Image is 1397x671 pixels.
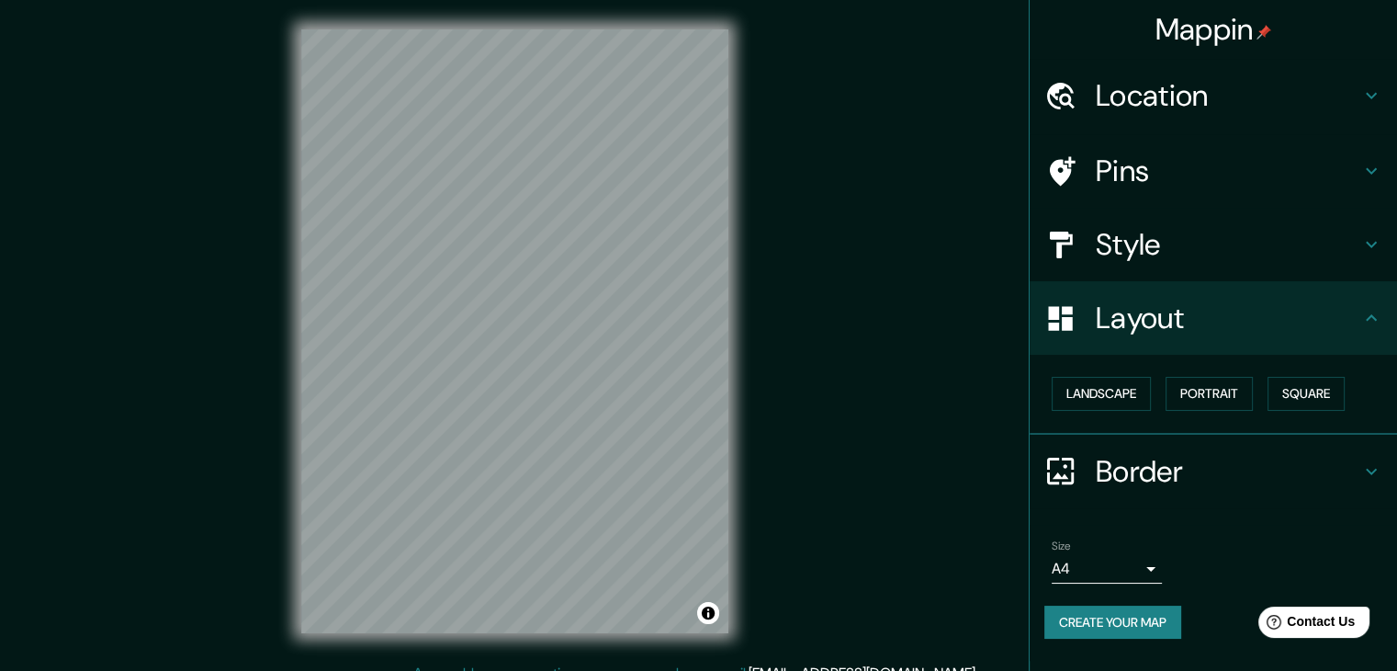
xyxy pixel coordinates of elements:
[1155,11,1272,48] h4: Mappin
[1044,606,1181,640] button: Create your map
[1030,134,1397,208] div: Pins
[1256,25,1271,40] img: pin-icon.png
[1030,208,1397,281] div: Style
[301,29,728,633] canvas: Map
[1030,281,1397,355] div: Layout
[1030,435,1397,508] div: Border
[697,602,719,624] button: Toggle attribution
[1096,453,1360,490] h4: Border
[1096,153,1360,189] h4: Pins
[1052,554,1162,584] div: A4
[1052,377,1151,411] button: Landscape
[1052,538,1071,553] label: Size
[1030,59,1397,132] div: Location
[1234,599,1377,651] iframe: Help widget launcher
[1166,377,1253,411] button: Portrait
[1096,226,1360,263] h4: Style
[1267,377,1345,411] button: Square
[1096,77,1360,114] h4: Location
[1096,300,1360,336] h4: Layout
